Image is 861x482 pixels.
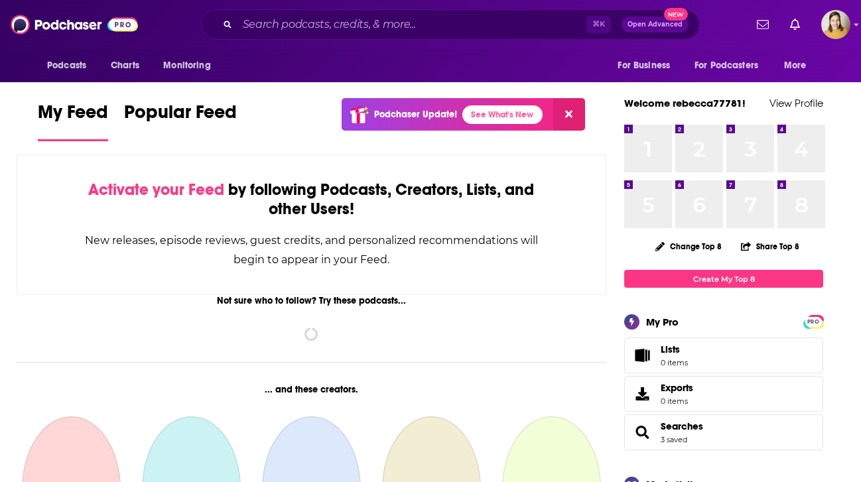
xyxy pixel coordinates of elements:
a: Welcome rebecca77781! [624,97,746,109]
div: ... and these creators. [17,384,606,395]
a: Searches [661,420,703,432]
button: Share Top 8 [740,233,800,259]
span: Lists [661,343,680,355]
a: PRO [805,316,821,326]
button: Show profile menu [821,10,850,39]
button: open menu [154,53,228,78]
span: Charts [111,56,139,75]
input: Search podcasts, credits, & more... [237,14,586,35]
span: New [664,8,688,21]
a: Create My Top 8 [624,270,823,288]
a: Charts [102,53,147,78]
div: My Pro [646,316,679,328]
span: ⌘ K [586,16,611,33]
a: Popular Feed [124,101,237,141]
div: by following Podcasts, Creators, Lists, and other Users! [84,180,539,219]
a: See What's New [462,105,543,124]
span: For Podcasters [695,56,758,75]
span: Open Advanced [628,21,683,28]
a: 3 saved [661,435,687,444]
span: Logged in as rebecca77781 [821,10,850,39]
span: Searches [624,414,823,450]
a: My Feed [38,101,108,141]
button: Open AdvancedNew [622,17,689,32]
button: open menu [686,53,777,78]
div: Search podcasts, credits, & more... [201,9,700,40]
a: Lists [624,337,823,373]
span: 0 items [661,396,693,406]
div: Not sure who to follow? Try these podcasts... [17,295,606,306]
button: open menu [775,53,823,78]
span: Exports [661,382,693,394]
button: open menu [608,53,687,78]
span: Popular Feed [124,101,237,131]
img: User Profile [821,10,850,39]
span: Lists [629,346,655,365]
p: Podchaser Update! [374,109,457,120]
button: Change Top 8 [647,238,730,255]
span: Podcasts [47,56,86,75]
a: Searches [629,423,655,442]
a: View Profile [769,97,823,109]
a: Exports [624,376,823,412]
button: open menu [38,53,103,78]
span: Lists [661,343,688,355]
span: More [784,56,807,75]
span: 0 items [661,358,688,367]
span: Exports [629,385,655,403]
a: Show notifications dropdown [785,13,805,36]
img: Podchaser - Follow, Share and Rate Podcasts [11,12,138,37]
span: Monitoring [163,56,210,75]
span: PRO [805,317,821,327]
div: New releases, episode reviews, guest credits, and personalized recommendations will begin to appe... [84,231,539,269]
a: Show notifications dropdown [752,13,774,36]
span: Activate your Feed [88,180,224,200]
span: For Business [618,56,670,75]
span: My Feed [38,101,108,131]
